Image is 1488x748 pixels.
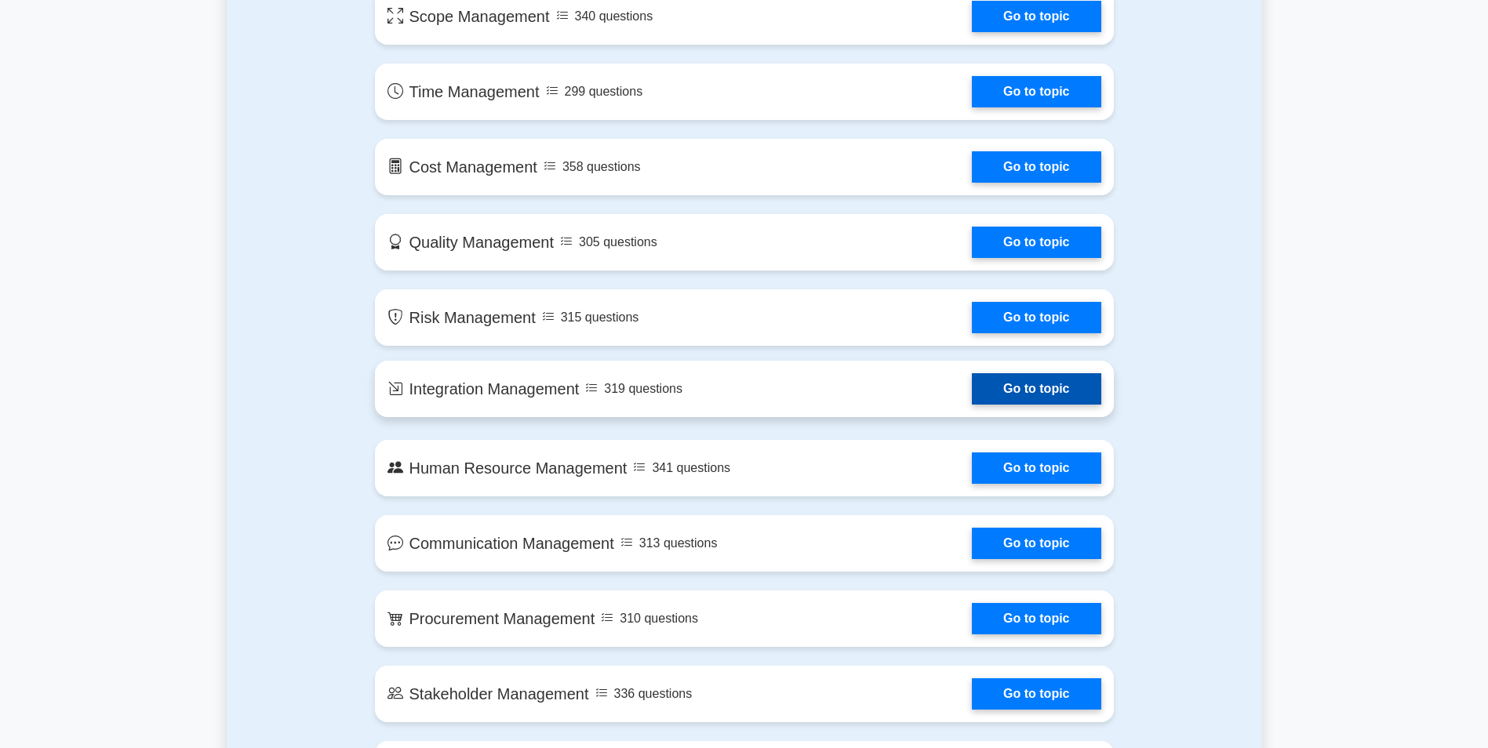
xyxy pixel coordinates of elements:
a: Go to topic [972,1,1101,32]
a: Go to topic [972,302,1101,333]
a: Go to topic [972,76,1101,107]
a: Go to topic [972,603,1101,634]
a: Go to topic [972,227,1101,258]
a: Go to topic [972,678,1101,710]
a: Go to topic [972,528,1101,559]
a: Go to topic [972,452,1101,484]
a: Go to topic [972,151,1101,183]
a: Go to topic [972,373,1101,405]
